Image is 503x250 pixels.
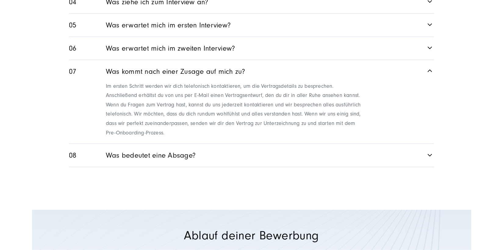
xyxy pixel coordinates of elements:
a: Was bedeutet eine Absage? [69,144,434,167]
a: Was kommt nach einer Zusage auf mich zu? [69,60,434,81]
a: Was erwartet mich im ersten Interview? [69,14,434,37]
a: Was erwartet mich im zweiten Interview? [69,37,434,60]
p: Im ersten Schritt werden wir dich telefonisch kontaktieren, um die Vertragsdetails zu besprechen.... [106,82,364,138]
